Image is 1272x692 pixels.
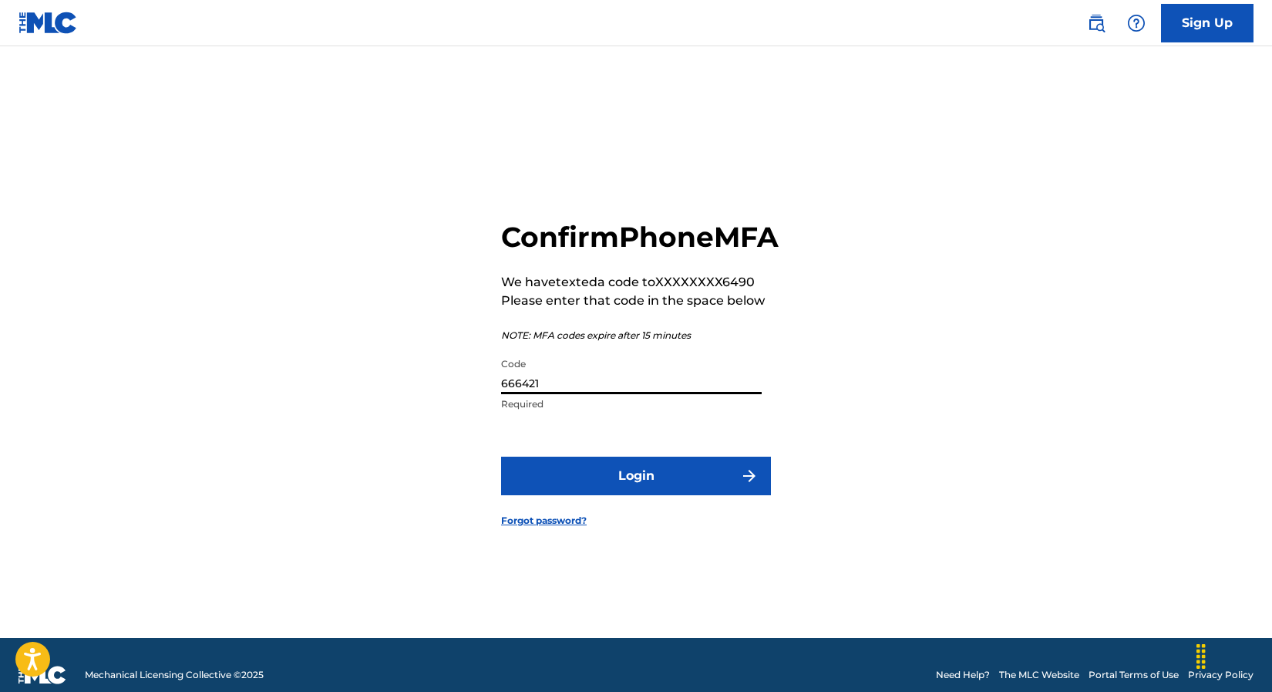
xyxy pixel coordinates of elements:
[85,668,264,682] span: Mechanical Licensing Collective © 2025
[501,514,587,528] a: Forgot password?
[501,220,779,255] h2: Confirm Phone MFA
[501,397,762,411] p: Required
[501,292,779,310] p: Please enter that code in the space below
[936,668,990,682] a: Need Help?
[1081,8,1112,39] a: Public Search
[1127,14,1146,32] img: help
[501,273,779,292] p: We have texted a code to XXXXXXXX6490
[1087,14,1105,32] img: search
[1195,618,1272,692] iframe: Chat Widget
[1189,633,1213,680] div: Drag
[1121,8,1152,39] div: Help
[19,666,66,684] img: logo
[501,329,779,343] p: NOTE: MFA codes expire after 15 minutes
[1188,668,1253,682] a: Privacy Policy
[19,12,78,34] img: MLC Logo
[999,668,1079,682] a: The MLC Website
[740,467,759,485] img: f7272a7cc735f4ea7f67.svg
[1089,668,1179,682] a: Portal Terms of Use
[501,457,771,495] button: Login
[1161,4,1253,42] a: Sign Up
